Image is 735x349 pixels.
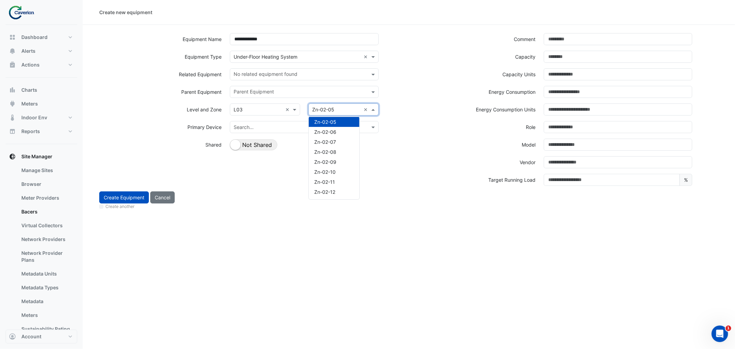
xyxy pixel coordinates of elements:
button: Account [6,330,77,343]
label: Energy Consumption [489,86,535,98]
label: Create another [105,203,134,210]
div: Site Manager [6,163,77,346]
app-ace-select: Select equipment type [230,51,378,63]
button: Charts [6,83,77,97]
img: Company Logo [8,6,39,19]
label: Energy Consumption Units [476,103,535,116]
button: Create Equipment [99,191,149,203]
span: Zn-02-12 [314,189,335,195]
app-icon: Indoor Env [9,114,16,121]
span: Zn-02-10 [314,169,336,175]
a: Metadata [16,295,77,308]
a: Bacers [16,205,77,219]
div: No related equipment found [233,70,297,79]
label: Capacity Units [502,68,535,80]
span: Site Manager [21,153,52,160]
a: Sustainability Rating Types [16,322,77,343]
label: Comment [514,33,535,45]
a: Metadata Types [16,281,77,295]
span: Zn-02-05 [314,119,336,125]
span: Zn-02-11 [314,179,335,185]
a: Network Providers [16,232,77,246]
span: Charts [21,87,37,93]
span: Meters [21,100,38,107]
app-icon: Alerts [9,48,16,54]
label: Related Equipment [179,68,222,80]
button: Meters [6,97,77,111]
span: Clear [364,53,370,60]
label: Level and Zone [187,103,222,116]
span: Reports [21,128,40,135]
label: Capacity [515,51,535,63]
button: Reports [6,124,77,138]
app-icon: Reports [9,128,16,135]
label: Shared [205,139,222,151]
span: Clear [364,106,370,113]
span: Zn-02-13 [314,199,336,205]
a: Meters [16,308,77,322]
label: Vendor [520,156,535,168]
a: Virtual Collectors [16,219,77,232]
label: Role [526,121,535,133]
span: Zn-02-06 [314,129,336,135]
iframe: Intercom live chat [712,326,728,342]
button: Site Manager [6,150,77,163]
app-icon: Charts [9,87,16,93]
span: Actions [21,61,40,68]
span: Account [21,333,41,340]
span: Alerts [21,48,35,54]
span: Clear [285,106,291,113]
div: Options List [309,117,359,199]
label: Equipment Name [183,33,222,45]
label: Model [522,139,535,151]
label: Parent Equipment [181,86,222,98]
app-icon: Dashboard [9,34,16,41]
a: Browser [16,177,77,191]
span: Zn-02-09 [314,159,336,165]
span: Zn-02-07 [314,139,336,145]
span: Zn-02-08 [314,149,336,155]
app-icon: Meters [9,100,16,107]
button: Cancel [150,191,175,203]
span: Dashboard [21,34,48,41]
button: Dashboard [6,30,77,44]
label: Equipment Type [185,51,222,63]
button: Alerts [6,44,77,58]
a: Network Provider Plans [16,246,77,267]
a: Manage Sites [16,163,77,177]
span: % [680,174,692,186]
a: Metadata Units [16,267,77,281]
app-icon: Site Manager [9,153,16,160]
app-icon: Actions [9,61,16,68]
a: Meter Providers [16,191,77,205]
div: Create new equipment [99,9,152,16]
span: 1 [726,326,731,331]
button: Indoor Env [6,111,77,124]
button: Actions [6,58,77,72]
label: Target Running Load [488,174,535,186]
div: Parent Equipment [233,88,274,97]
span: Indoor Env [21,114,47,121]
label: Primary Device [187,121,222,133]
